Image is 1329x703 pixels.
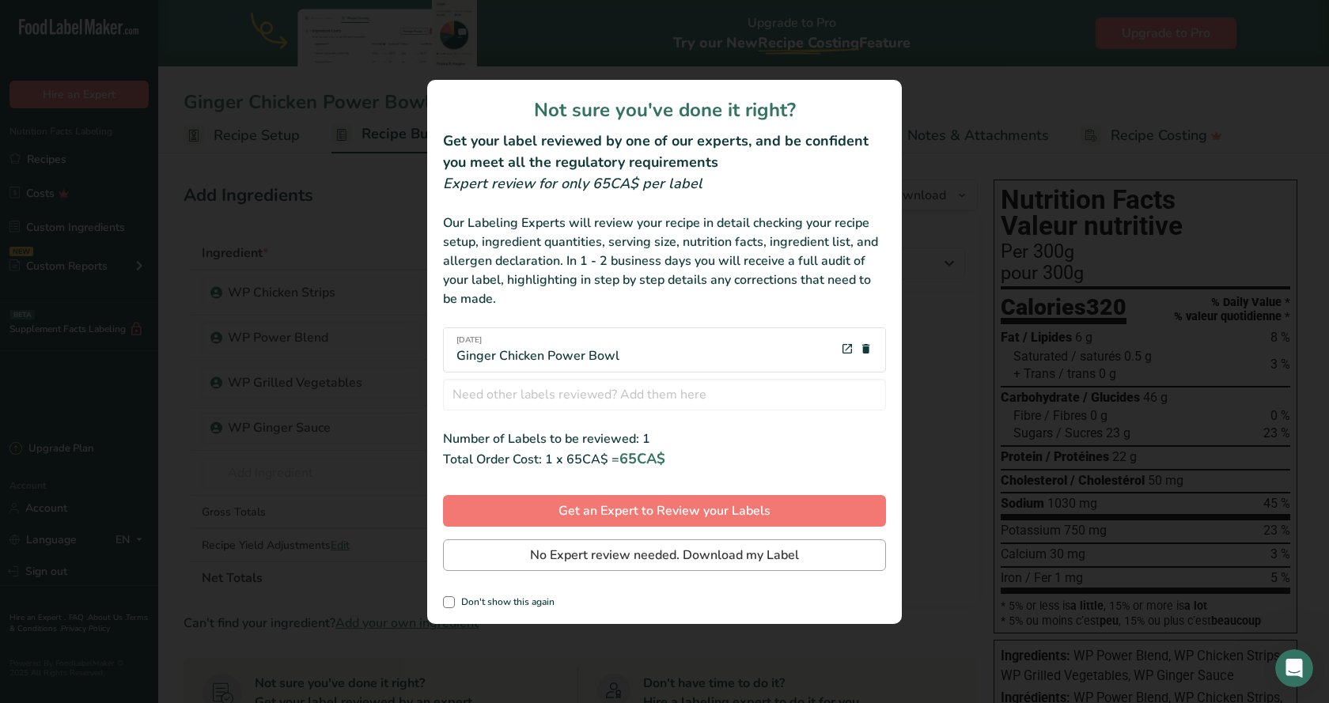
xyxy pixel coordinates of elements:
[443,96,886,124] h1: Not sure you've done it right?
[456,334,619,346] span: [DATE]
[443,214,886,308] div: Our Labeling Experts will review your recipe in detail checking your recipe setup, ingredient qua...
[443,173,886,195] div: Expert review for only 65CA$ per label
[455,596,555,608] span: Don't show this again
[443,379,886,410] input: Need other labels reviewed? Add them here
[1275,649,1313,687] iframe: Intercom live chat
[443,448,886,470] div: Total Order Cost: 1 x 65CA$ =
[530,546,799,565] span: No Expert review needed. Download my Label
[619,449,665,468] span: 65CA$
[443,429,886,448] div: Number of Labels to be reviewed: 1
[443,130,886,173] h2: Get your label reviewed by one of our experts, and be confident you meet all the regulatory requi...
[443,539,886,571] button: No Expert review needed. Download my Label
[558,501,771,520] span: Get an Expert to Review your Labels
[443,495,886,527] button: Get an Expert to Review your Labels
[456,334,619,365] div: Ginger Chicken Power Bowl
